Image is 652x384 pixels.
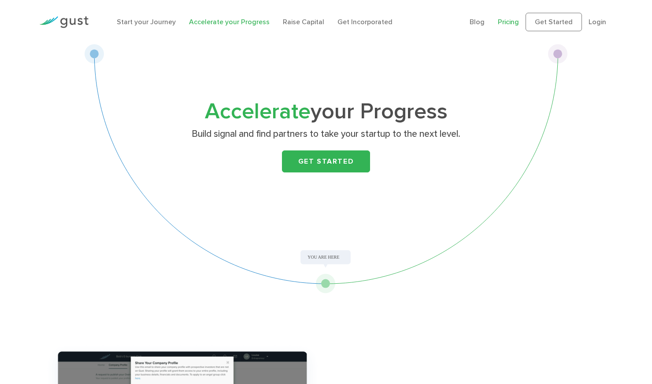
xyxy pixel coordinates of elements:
a: Start your Journey [117,18,176,26]
p: Build signal and find partners to take your startup to the next level. [156,128,497,140]
a: Blog [470,18,485,26]
span: Accelerate [205,99,311,124]
a: Get Started [526,13,582,31]
a: Raise Capital [283,18,324,26]
h1: your Progress [152,102,500,122]
a: Accelerate your Progress [189,18,270,26]
a: Get Incorporated [337,18,393,26]
a: Get Started [282,150,370,172]
img: Gust Logo [39,16,89,28]
a: Pricing [498,18,519,26]
a: Login [589,18,606,26]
